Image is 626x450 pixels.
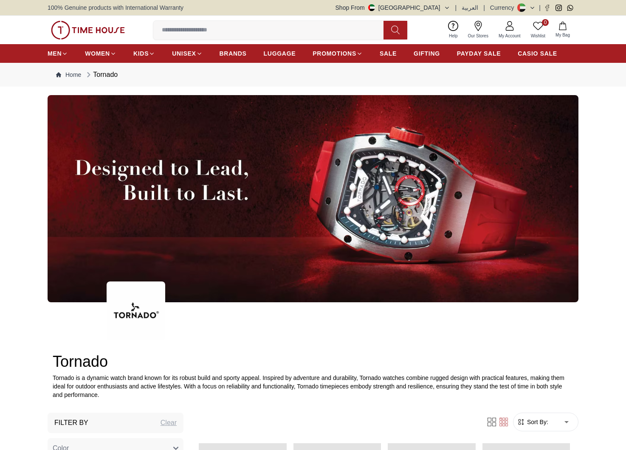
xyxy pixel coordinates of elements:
[172,49,196,58] span: UNISEX
[462,3,478,12] button: العربية
[313,46,363,61] a: PROMOTIONS
[54,418,88,428] h3: Filter By
[527,33,549,39] span: Wishlist
[550,20,575,40] button: My Bag
[539,3,541,12] span: |
[567,5,573,11] a: Whatsapp
[85,49,110,58] span: WOMEN
[380,46,397,61] a: SALE
[552,32,573,38] span: My Bag
[465,33,492,39] span: Our Stores
[518,49,557,58] span: CASIO SALE
[264,46,296,61] a: LUGGAGE
[525,418,548,426] span: Sort By:
[542,19,549,26] span: 0
[544,5,550,11] a: Facebook
[264,49,296,58] span: LUGGAGE
[53,374,573,399] p: Tornado is a dynamic watch brand known for its robust build and sporty appeal. Inspired by advent...
[380,49,397,58] span: SALE
[457,49,501,58] span: PAYDAY SALE
[51,21,125,39] img: ...
[56,70,81,79] a: Home
[517,418,548,426] button: Sort By:
[48,3,183,12] span: 100% Genuine products with International Warranty
[85,46,116,61] a: WOMEN
[161,418,177,428] div: Clear
[53,353,573,370] h2: Tornado
[172,46,202,61] a: UNISEX
[107,281,165,340] img: ...
[85,70,118,80] div: Tornado
[446,33,461,39] span: Help
[48,63,578,87] nav: Breadcrumb
[414,46,440,61] a: GIFTING
[495,33,524,39] span: My Account
[463,19,493,41] a: Our Stores
[556,5,562,11] a: Instagram
[48,46,68,61] a: MEN
[220,49,247,58] span: BRANDS
[48,49,62,58] span: MEN
[444,19,463,41] a: Help
[368,4,375,11] img: United Arab Emirates
[220,46,247,61] a: BRANDS
[133,46,155,61] a: KIDS
[133,49,149,58] span: KIDS
[455,3,457,12] span: |
[526,19,550,41] a: 0Wishlist
[414,49,440,58] span: GIFTING
[457,46,501,61] a: PAYDAY SALE
[48,95,578,302] img: ...
[313,49,356,58] span: PROMOTIONS
[483,3,485,12] span: |
[518,46,557,61] a: CASIO SALE
[336,3,450,12] button: Shop From[GEOGRAPHIC_DATA]
[490,3,518,12] div: Currency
